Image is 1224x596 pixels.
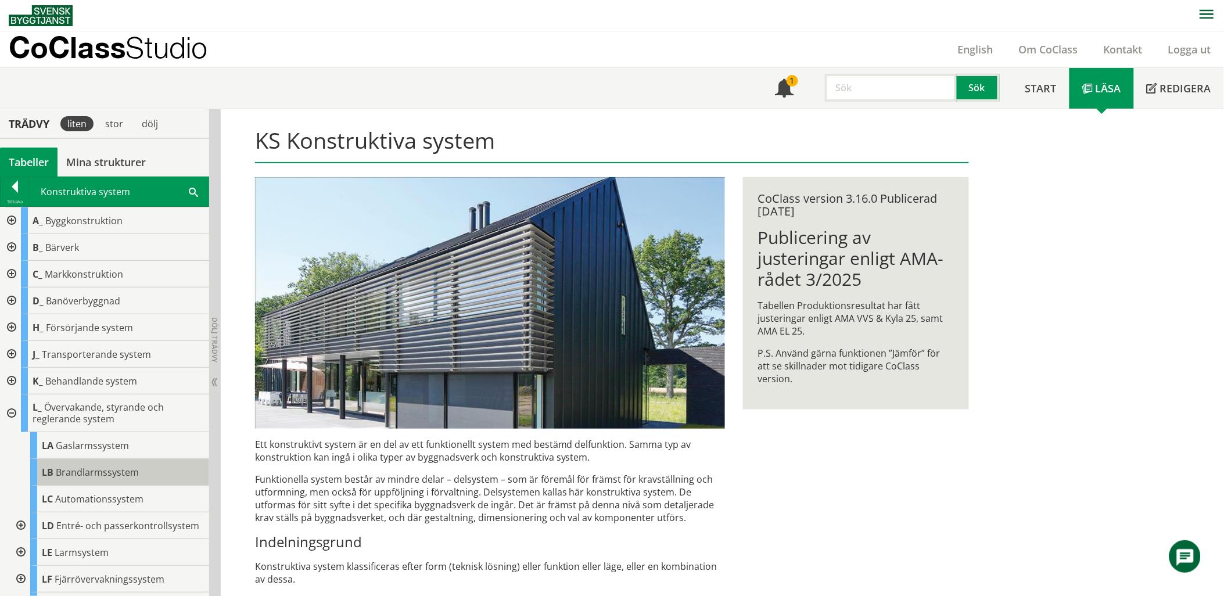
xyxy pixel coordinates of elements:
div: Trädvy [2,117,56,130]
span: Gaslarmssystem [56,439,129,452]
a: Logga ut [1155,42,1224,56]
span: Övervakande, styrande och reglerande system [33,401,164,425]
span: LC [42,493,53,505]
span: Entré- och passerkontrollsystem [56,519,199,532]
span: LD [42,519,54,532]
a: Mina strukturer [58,148,155,177]
input: Sök [825,74,957,102]
span: Byggkonstruktion [45,214,123,227]
span: Studio [125,30,207,64]
span: LB [42,466,53,479]
p: P.S. Använd gärna funktionen ”Jämför” för att se skillnader mot tidigare CoClass version. [758,347,954,385]
a: CoClassStudio [9,31,232,67]
div: dölj [135,116,165,131]
img: Svensk Byggtjänst [9,5,73,26]
span: Brandlarmssystem [56,466,139,479]
p: Ett konstruktivt system är en del av ett funktionellt system med bestämd delfunktion. Samma typ a... [255,438,725,464]
span: Start [1025,81,1057,95]
p: CoClass [9,41,207,54]
button: Sök [957,74,1000,102]
span: Larmsystem [55,546,109,559]
span: L_ [33,401,42,414]
span: Fjärrövervakningssystem [55,573,164,586]
div: Tillbaka [1,197,30,206]
div: liten [60,116,94,131]
span: Notifikationer [775,80,794,99]
div: stor [98,116,130,131]
div: CoClass version 3.16.0 Publicerad [DATE] [758,192,954,218]
span: Markkonstruktion [45,268,123,281]
a: Start [1013,68,1069,109]
span: K_ [33,375,43,387]
div: Konstruktiva system [30,177,209,206]
span: C_ [33,268,42,281]
a: Om CoClass [1006,42,1091,56]
span: LF [42,573,52,586]
a: English [945,42,1006,56]
span: Banöverbyggnad [46,295,120,307]
span: Dölj trädvy [210,317,220,362]
span: Transporterande system [42,348,151,361]
h1: KS Konstruktiva system [255,127,969,163]
span: J_ [33,348,40,361]
span: LE [42,546,52,559]
span: LA [42,439,53,452]
span: H_ [33,321,44,334]
span: Sök i tabellen [189,185,198,198]
span: B_ [33,241,43,254]
a: Redigera [1134,68,1224,109]
span: Bärverk [45,241,79,254]
h1: Publicering av justeringar enligt AMA-rådet 3/2025 [758,227,954,290]
span: Automationssystem [55,493,143,505]
img: structural-solar-shading.jpg [255,177,725,429]
span: A_ [33,214,43,227]
span: Behandlande system [45,375,137,387]
h3: Indelningsgrund [255,533,725,551]
p: Konstruktiva system klassificeras efter form (teknisk lösning) eller funktion eller läge, eller e... [255,560,725,586]
span: Försörjande system [46,321,133,334]
span: D_ [33,295,44,307]
a: Kontakt [1091,42,1155,56]
span: Läsa [1096,81,1121,95]
p: Tabellen Produktionsresultat har fått justeringar enligt AMA VVS & Kyla 25, samt AMA EL 25. [758,299,954,338]
div: 1 [787,75,798,87]
a: Läsa [1069,68,1134,109]
a: 1 [762,68,806,109]
p: Funktionella system består av mindre delar – delsystem – som är föremål för främst för krav­ställ... [255,473,725,524]
span: Redigera [1160,81,1211,95]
